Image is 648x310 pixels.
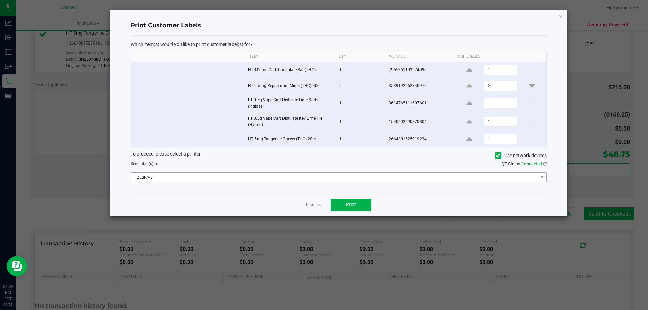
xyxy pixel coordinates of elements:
[244,62,335,78] td: HT 100mg Dark Chocolate Bar (THC)
[7,256,27,276] iframe: Resource center
[382,51,452,62] th: Package
[501,161,547,166] span: QZ Status:
[244,113,335,131] td: FT 0.5g Vape Cart Distillate Key Lime Pie (Hybrid)
[244,131,335,147] td: HT 5mg Tangerine Chews (THC) 20ct
[346,202,356,207] span: Print
[243,51,333,62] th: Item
[385,78,455,94] td: 3539192552340976
[521,161,542,166] span: Connected
[335,78,385,94] td: 2
[385,131,455,147] td: 2664801525919234
[385,94,455,113] td: 3614765111607601
[385,113,455,131] td: 1540602690870804
[140,161,153,166] span: label(s)
[244,78,335,94] td: HT 2.5mg Peppermint Mints (THC) 40ct
[333,51,382,62] th: Qty
[335,113,385,131] td: 1
[306,202,321,208] a: Dismiss
[131,41,547,47] p: Which item(s) would you like to print customer label(s) for?
[335,62,385,78] td: 1
[131,161,158,166] span: Send to:
[131,21,547,30] h4: Print Customer Labels
[126,150,552,161] div: To proceed, please select a printer.
[335,94,385,113] td: 1
[244,94,335,113] td: FT 0.5g Vape Cart Distillate Lime Sorbet (Indica)
[335,131,385,147] td: 1
[495,152,547,159] label: Use network devices
[385,62,455,78] td: 7955351103974990
[331,199,371,211] button: Print
[131,173,538,182] span: ZEBRA-3
[452,51,542,62] th: # of labels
